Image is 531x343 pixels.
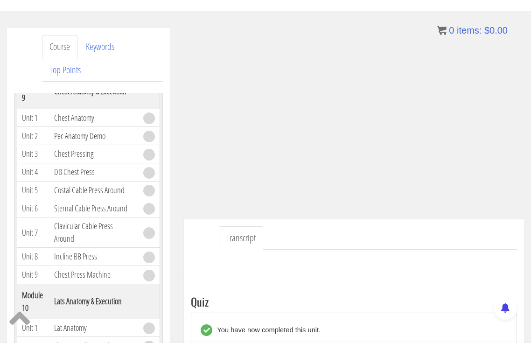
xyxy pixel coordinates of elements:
[437,25,508,35] a: 0 items: $0.00
[212,324,321,336] div: You have now completed this unit.
[49,284,139,319] th: Lats Anatomy & Execution
[42,35,77,59] a: Course
[449,25,454,35] span: 0
[17,284,50,319] th: Module 10
[191,295,517,308] h3: Quiz
[49,199,139,217] td: Sternal Cable Press Around
[484,25,489,35] span: $
[49,319,139,337] td: Lat Anatomy
[17,145,50,163] td: Unit 3
[42,58,88,82] a: Top Points
[49,181,139,199] td: Costal Cable Press Around
[484,25,508,35] bdi: 0.00
[17,199,50,217] td: Unit 6
[17,181,50,199] td: Unit 5
[457,25,482,35] span: items:
[49,145,139,163] td: Chest Pressing
[49,217,139,248] td: Clavicular Cable Press Around
[219,226,263,250] a: Transcript
[49,127,139,145] td: Pec Anatomy Demo
[17,127,50,145] td: Unit 2
[17,266,50,284] td: Unit 9
[437,26,447,35] img: icon11.png
[49,109,139,127] td: Chest Anatomy
[49,248,139,266] td: Incline BB Press
[17,109,50,127] td: Unit 1
[78,35,122,59] a: Keywords
[17,163,50,181] td: Unit 4
[17,217,50,248] td: Unit 7
[49,163,139,181] td: DB Chest Press
[17,248,50,266] td: Unit 8
[49,266,139,284] td: Chest Press Machine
